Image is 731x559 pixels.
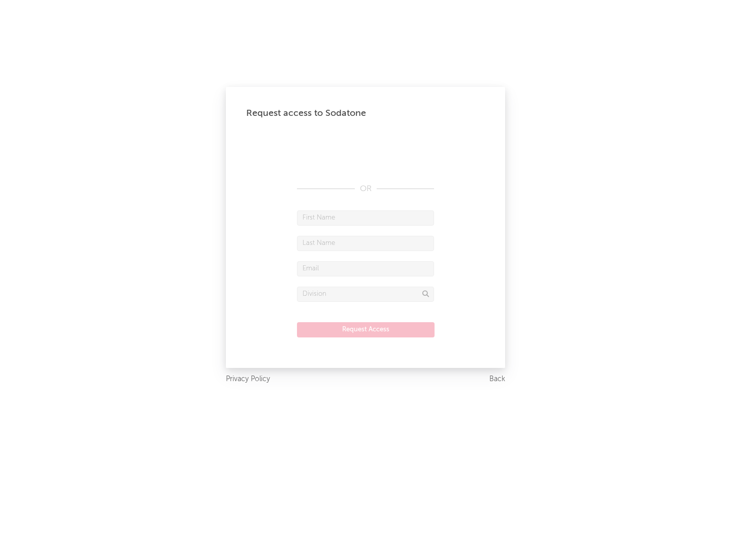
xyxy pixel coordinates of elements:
button: Request Access [297,322,435,337]
div: Request access to Sodatone [246,107,485,119]
a: Privacy Policy [226,373,270,386]
input: Division [297,287,434,302]
input: Last Name [297,236,434,251]
input: First Name [297,210,434,226]
div: OR [297,183,434,195]
a: Back [489,373,505,386]
input: Email [297,261,434,276]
